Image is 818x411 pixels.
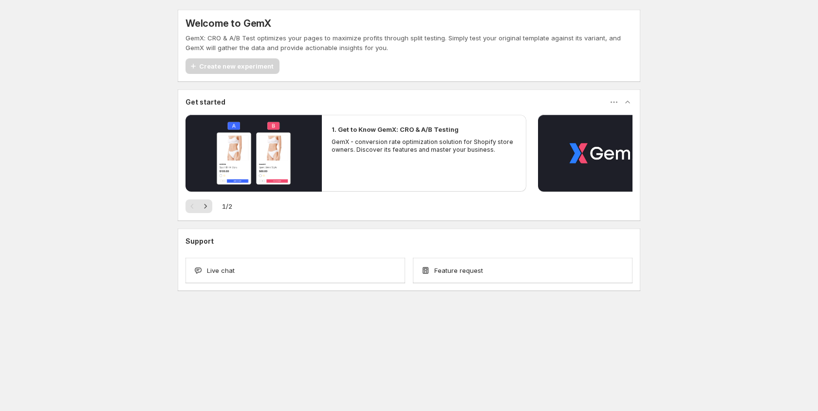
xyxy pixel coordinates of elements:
span: Feature request [434,266,483,275]
p: GemX: CRO & A/B Test optimizes your pages to maximize profits through split testing. Simply test ... [186,33,632,53]
h5: Welcome to GemX [186,18,271,29]
h2: 1. Get to Know GemX: CRO & A/B Testing [332,125,459,134]
p: GemX - conversion rate optimization solution for Shopify store owners. Discover its features and ... [332,138,517,154]
span: 1 / 2 [222,201,232,211]
h3: Get started [186,97,225,107]
span: Live chat [207,266,235,275]
h3: Support [186,236,214,246]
